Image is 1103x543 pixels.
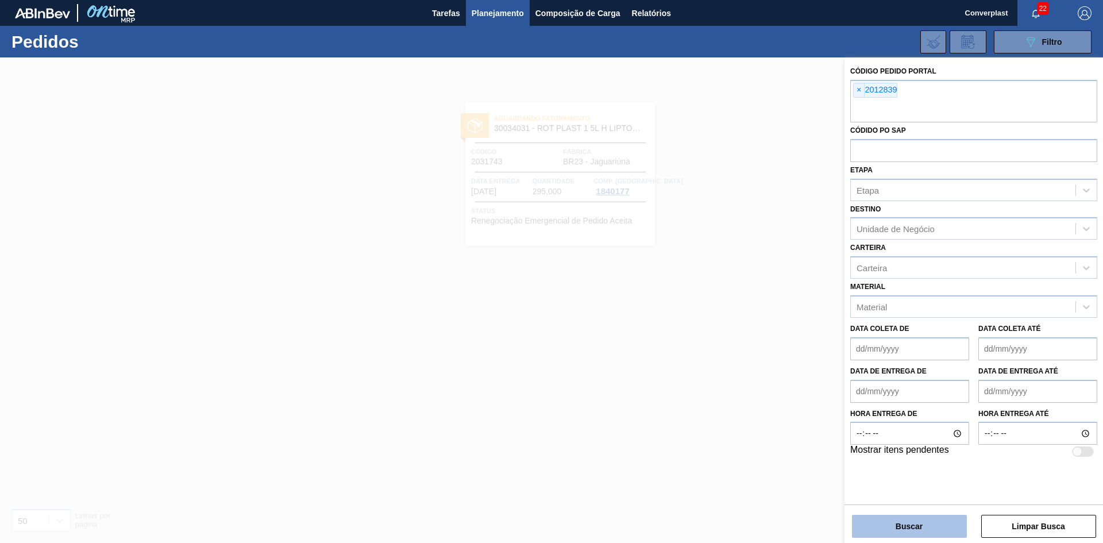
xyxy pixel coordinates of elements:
div: 2012839 [853,83,897,98]
label: Data coleta de [850,325,909,333]
label: Destino [850,205,881,213]
label: Etapa [850,166,873,174]
label: Hora entrega de [850,406,969,422]
input: dd/mm/yyyy [850,380,969,403]
input: dd/mm/yyyy [850,337,969,360]
img: Logout [1078,6,1092,20]
label: Mostrar itens pendentes [850,445,949,459]
label: Hora entrega até [978,406,1097,422]
div: Material [857,302,887,311]
span: Planejamento [472,6,524,20]
span: × [854,83,865,97]
label: Carteira [850,244,886,252]
button: Filtro [994,30,1092,53]
span: 22 [1037,2,1049,15]
div: Solicitação de Revisão de Pedidos [950,30,986,53]
h1: Pedidos [11,35,183,48]
label: Data coleta até [978,325,1040,333]
span: Relatórios [632,6,671,20]
button: Notificações [1017,5,1054,21]
label: Data de Entrega de [850,367,927,375]
span: Tarefas [432,6,460,20]
div: Importar Negociações dos Pedidos [920,30,946,53]
div: Carteira [857,263,887,273]
span: Composição de Carga [535,6,620,20]
label: Material [850,283,885,291]
div: Unidade de Negócio [857,224,935,234]
label: Data de Entrega até [978,367,1058,375]
label: Códido PO SAP [850,126,906,134]
div: Etapa [857,185,879,195]
img: TNhmsLtSVTkK8tSr43FrP2fwEKptu5GPRR3wAAAABJRU5ErkJggg== [15,8,70,18]
label: Código Pedido Portal [850,67,936,75]
input: dd/mm/yyyy [978,337,1097,360]
span: Filtro [1042,37,1062,47]
input: dd/mm/yyyy [978,380,1097,403]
